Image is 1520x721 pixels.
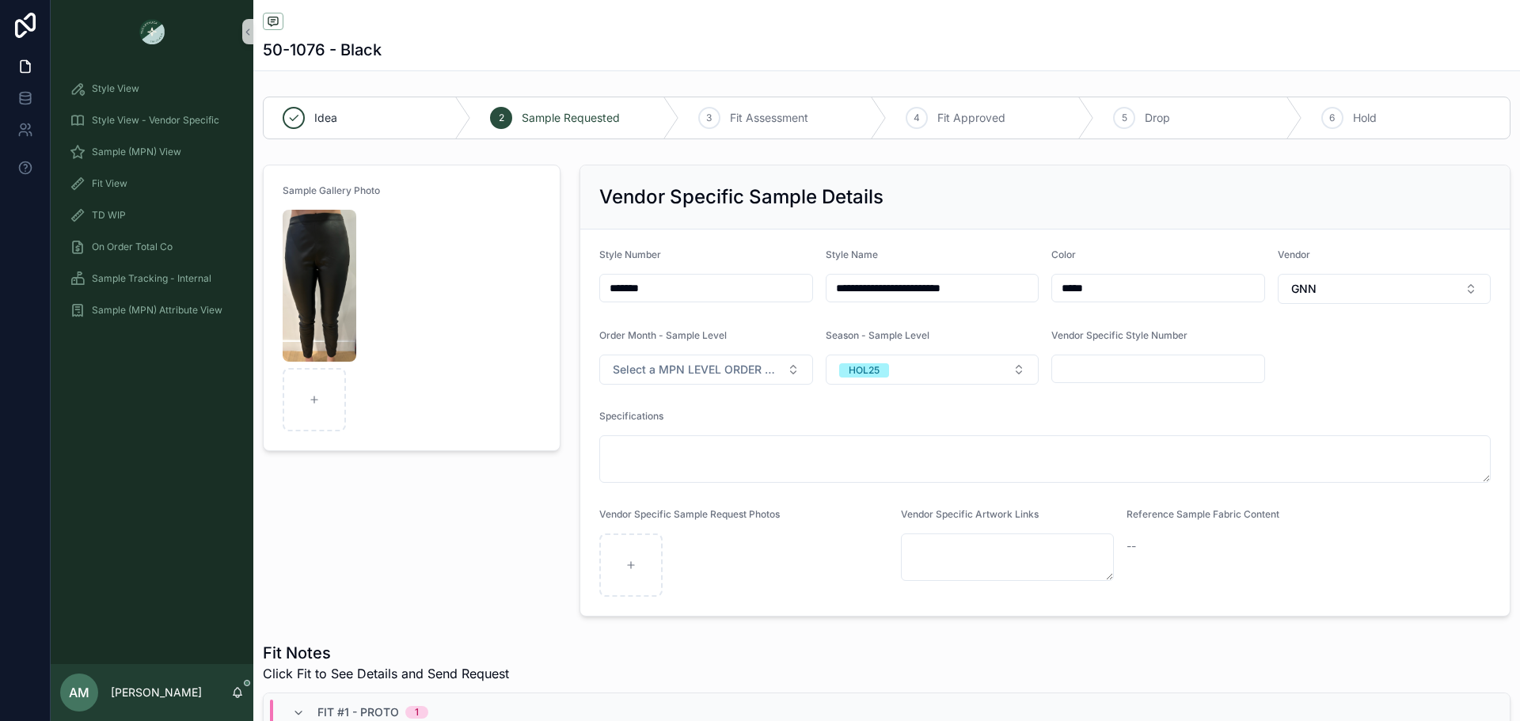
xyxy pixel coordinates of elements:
[1127,538,1136,554] span: --
[826,249,878,260] span: Style Name
[60,233,244,261] a: On Order Total Co
[283,210,356,362] img: Screenshot-2025-08-06-145824.png
[599,410,663,422] span: Specifications
[849,363,880,378] div: HOL25
[415,706,419,719] div: 1
[914,112,920,124] span: 4
[826,329,929,341] span: Season - Sample Level
[60,264,244,293] a: Sample Tracking - Internal
[263,642,509,664] h1: Fit Notes
[1051,329,1187,341] span: Vendor Specific Style Number
[92,241,173,253] span: On Order Total Co
[283,184,380,196] span: Sample Gallery Photo
[599,508,780,520] span: Vendor Specific Sample Request Photos
[60,74,244,103] a: Style View
[92,304,222,317] span: Sample (MPN) Attribute View
[599,249,661,260] span: Style Number
[1329,112,1335,124] span: 6
[92,146,181,158] span: Sample (MPN) View
[317,704,399,720] span: Fit #1 - Proto
[60,201,244,230] a: TD WIP
[706,112,712,124] span: 3
[1291,281,1317,297] span: GNN
[1353,110,1377,126] span: Hold
[522,110,620,126] span: Sample Requested
[901,508,1039,520] span: Vendor Specific Artwork Links
[1051,249,1076,260] span: Color
[92,177,127,190] span: Fit View
[60,106,244,135] a: Style View - Vendor Specific
[92,209,126,222] span: TD WIP
[139,19,165,44] img: App logo
[499,112,504,124] span: 2
[111,685,202,700] p: [PERSON_NAME]
[826,355,1039,385] button: Select Button
[92,272,211,285] span: Sample Tracking - Internal
[613,362,781,378] span: Select a MPN LEVEL ORDER MONTH
[60,169,244,198] a: Fit View
[60,138,244,166] a: Sample (MPN) View
[263,664,509,683] span: Click Fit to See Details and Send Request
[69,683,89,702] span: AM
[599,329,727,341] span: Order Month - Sample Level
[937,110,1005,126] span: Fit Approved
[92,82,139,95] span: Style View
[92,114,219,127] span: Style View - Vendor Specific
[60,296,244,324] a: Sample (MPN) Attribute View
[599,355,813,385] button: Select Button
[730,110,808,126] span: Fit Assessment
[1278,274,1491,304] button: Select Button
[51,63,253,345] div: scrollable content
[1145,110,1170,126] span: Drop
[599,184,883,210] h2: Vendor Specific Sample Details
[1122,112,1127,124] span: 5
[263,39,382,61] h1: 50-1076 - Black
[1127,508,1279,520] span: Reference Sample Fabric Content
[1278,249,1310,260] span: Vendor
[314,110,337,126] span: Idea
